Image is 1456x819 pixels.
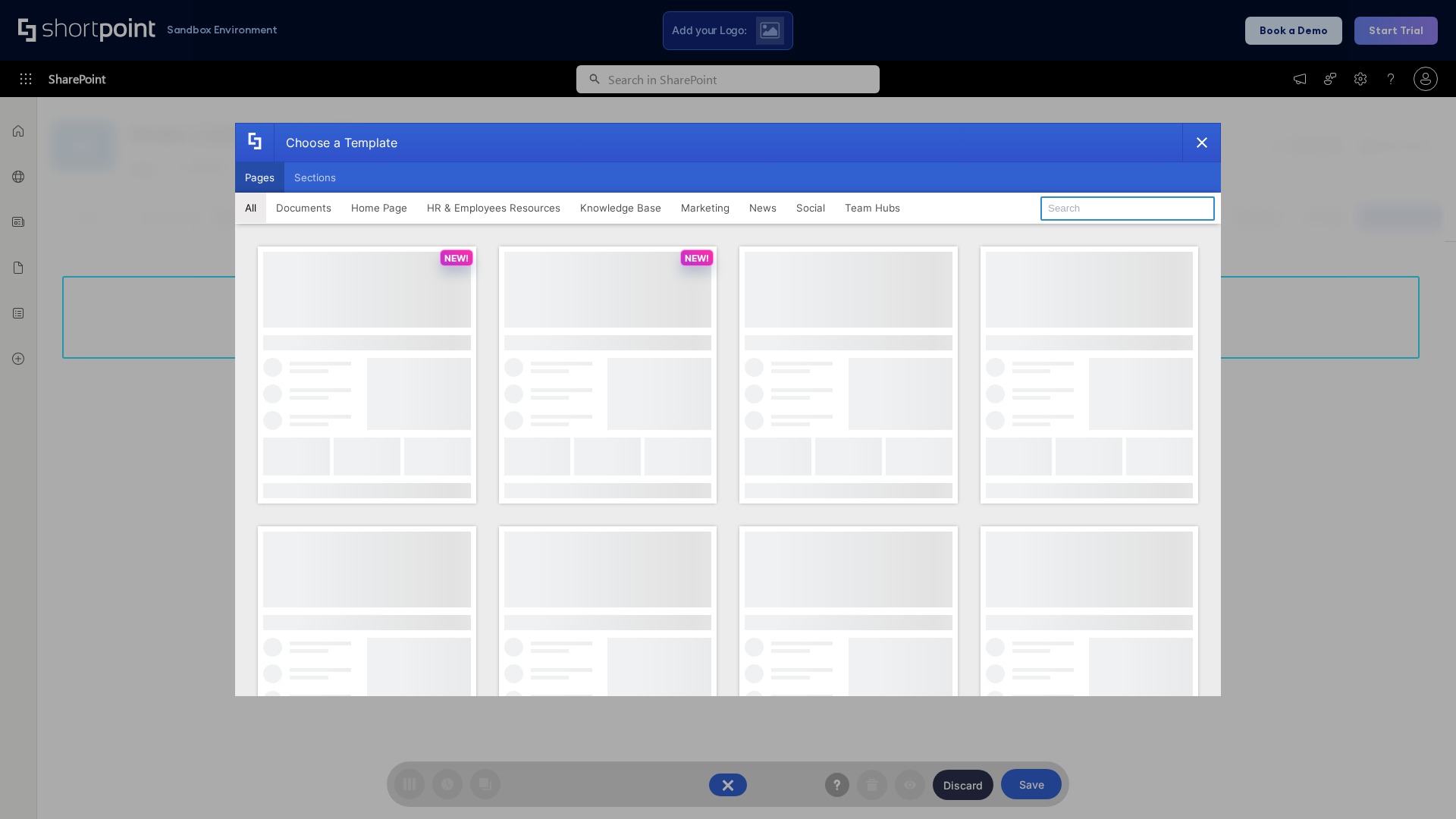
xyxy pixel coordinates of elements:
input: Search [1040,196,1215,221]
div: template selector [235,123,1221,696]
button: Marketing [671,193,739,223]
button: Home Page [341,193,417,223]
button: Documents [266,193,341,223]
iframe: Chat Widget [1380,746,1456,819]
button: All [235,193,266,223]
button: Pages [235,162,284,193]
button: Knowledge Base [570,193,671,223]
button: HR & Employees Resources [417,193,570,223]
button: Social [786,193,835,223]
div: Choose a Template [274,124,397,162]
button: Team Hubs [835,193,910,223]
p: NEW! [685,253,709,264]
button: News [739,193,786,223]
button: Sections [284,162,346,193]
p: NEW! [444,253,469,264]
